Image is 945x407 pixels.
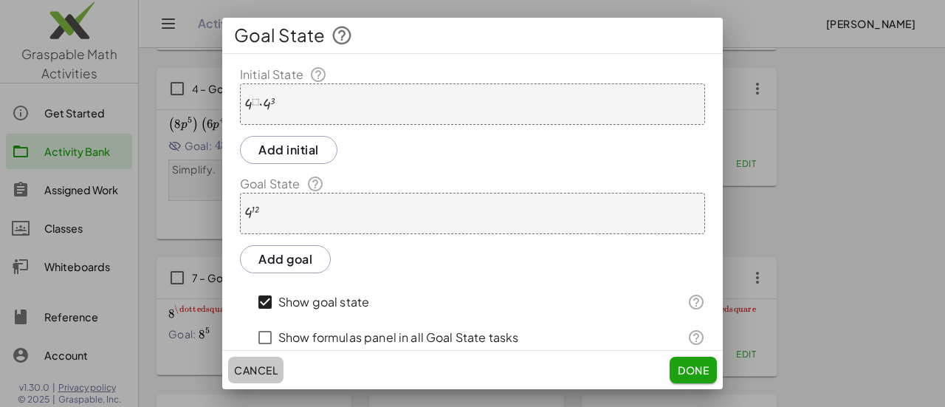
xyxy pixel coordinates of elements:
[240,136,337,164] button: Add initial
[240,66,327,83] label: Initial State
[228,357,283,383] button: Cancel
[678,363,709,377] span: Done
[278,284,369,320] label: Show goal state
[234,363,278,377] span: Cancel
[670,357,717,383] button: Done
[240,245,331,273] button: Add goal
[278,320,518,355] label: Show formulas panel in all Goal State tasks
[240,175,324,193] label: Goal State
[234,24,325,47] span: Goal State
